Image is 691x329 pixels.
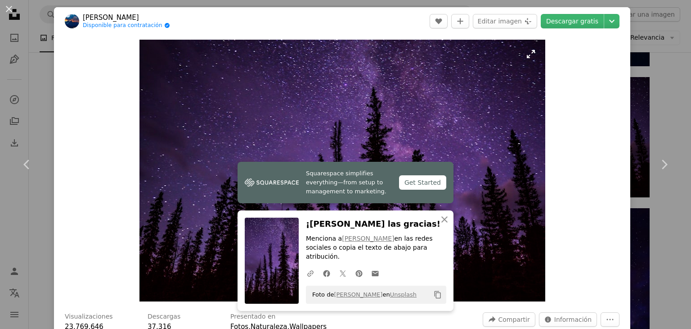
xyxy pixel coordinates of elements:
[351,264,367,282] a: Comparte en Pinterest
[148,312,180,321] h3: Descargas
[319,264,335,282] a: Comparte en Facebook
[65,312,113,321] h3: Visualizaciones
[430,14,448,28] button: Me gusta
[306,169,392,196] span: Squarespace simplifies everything—from setup to management to marketing.
[367,264,383,282] a: Comparte por correo electrónico
[334,291,382,298] a: [PERSON_NAME]
[483,312,535,327] button: Compartir esta imagen
[83,22,170,29] a: Disponible para contratación
[139,40,545,302] button: Ampliar en esta imagen
[245,176,299,189] img: file-1747939142011-51e5cc87e3c9
[238,162,453,203] a: Squarespace simplifies everything—from setup to management to marketing.Get Started
[498,313,529,326] span: Compartir
[451,14,469,28] button: Añade a la colección
[230,312,276,321] h3: Presentado en
[308,288,417,302] span: Foto de en
[342,235,394,242] a: [PERSON_NAME]
[139,40,545,302] img: árboles verdes bajo la noche estrellada
[539,312,597,327] button: Estadísticas sobre esta imagen
[83,13,170,22] a: [PERSON_NAME]
[390,291,417,298] a: Unsplash
[335,264,351,282] a: Comparte en Twitter
[399,175,446,190] div: Get Started
[430,287,445,302] button: Copiar al portapapeles
[306,218,446,231] h3: ¡[PERSON_NAME] las gracias!
[65,14,79,28] img: Ve al perfil de Joshua Woroniecki
[601,312,619,327] button: Más acciones
[604,14,619,28] button: Elegir el tamaño de descarga
[541,14,604,28] a: Descargar gratis
[637,121,691,208] a: Siguiente
[473,14,537,28] button: Editar imagen
[306,234,446,261] p: Menciona a en las redes sociales o copia el texto de abajo para atribución.
[554,313,592,326] span: Información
